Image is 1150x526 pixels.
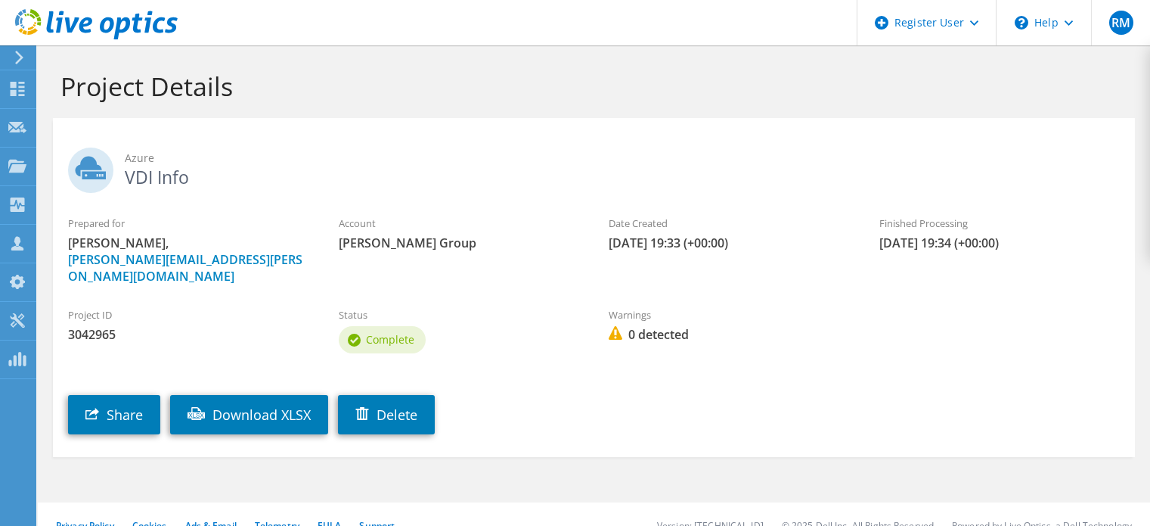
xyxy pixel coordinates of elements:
h1: Project Details [60,70,1120,102]
span: RM [1109,11,1133,35]
svg: \n [1015,16,1028,30]
span: [DATE] 19:34 (+00:00) [879,235,1120,251]
label: Date Created [609,216,849,231]
a: Delete [338,395,435,434]
label: Status [339,307,579,322]
span: 0 detected [609,326,849,343]
span: [PERSON_NAME], [68,235,308,285]
label: Account [339,216,579,231]
span: Complete [366,332,414,347]
label: Prepared for [68,216,308,231]
span: 3042965 [68,326,308,343]
h2: VDI Info [68,148,1120,185]
span: Azure [125,150,1120,167]
span: [PERSON_NAME] Group [339,235,579,251]
label: Finished Processing [879,216,1120,231]
a: Share [68,395,160,434]
span: [DATE] 19:33 (+00:00) [609,235,849,251]
label: Project ID [68,307,308,322]
label: Warnings [609,307,849,322]
a: Download XLSX [170,395,328,434]
a: [PERSON_NAME][EMAIL_ADDRESS][PERSON_NAME][DOMAIN_NAME] [68,251,302,285]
